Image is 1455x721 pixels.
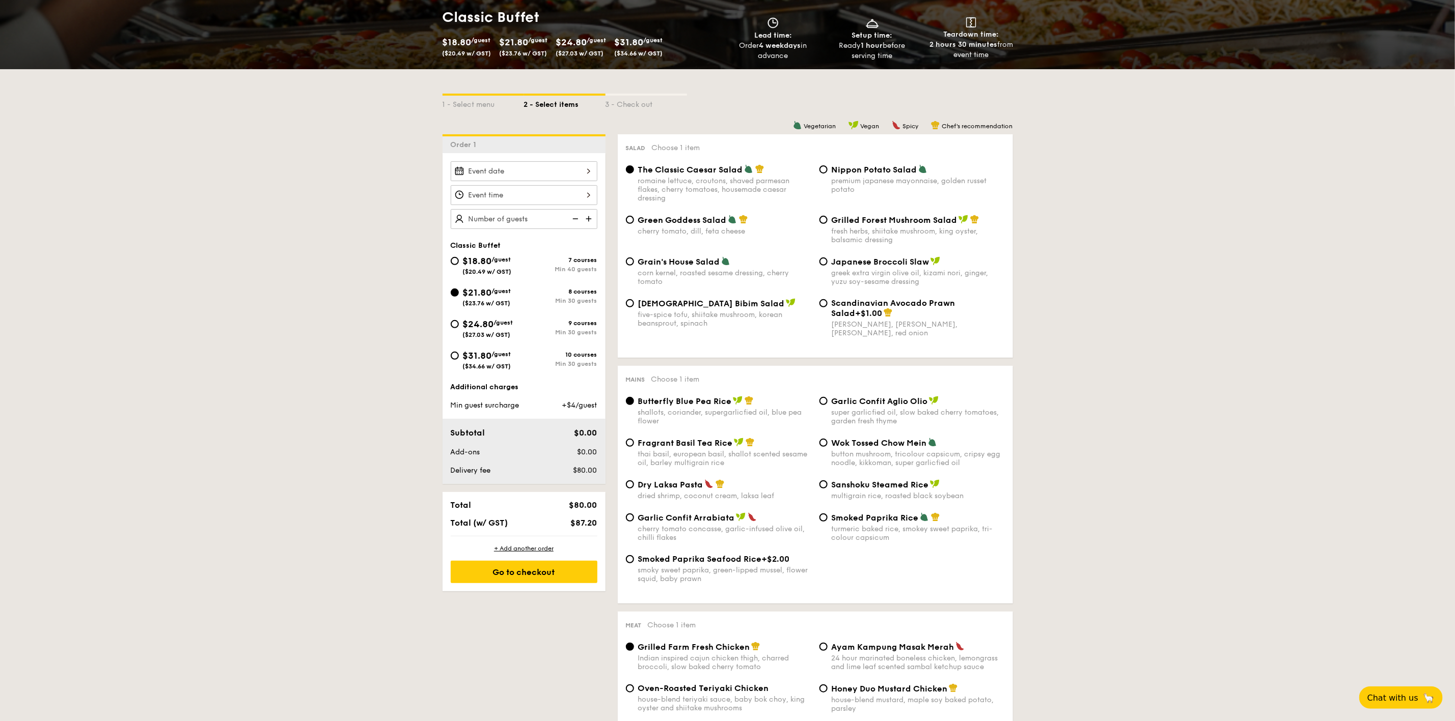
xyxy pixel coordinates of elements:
[463,300,511,307] span: ($23.76 w/ GST)
[577,448,597,456] span: $0.00
[626,439,634,447] input: Fragrant Basil Tea Ricethai basil, european basil, shallot scented sesame oil, barley multigrain ...
[648,621,696,629] span: Choose 1 item
[759,41,801,50] strong: 4 weekdays
[832,396,928,406] span: Garlic Confit Aglio Olio
[638,396,732,406] span: Butterfly Blue Pea Rice
[819,513,828,522] input: Smoked Paprika Riceturmeric baked rice, smokey sweet paprika, tri-colour capsicum
[463,287,492,298] span: $21.80
[638,215,727,225] span: Green Goddess Salad
[638,299,785,308] span: [DEMOGRAPHIC_DATA] Bibim Salad
[451,382,597,392] div: Additional charges
[746,438,755,447] img: icon-chef-hat.a58ddaea.svg
[626,513,634,522] input: Garlic Confit Arrabiatacherry tomato concasse, garlic-infused olive oil, chilli flakes
[451,466,491,475] span: Delivery fee
[832,227,1005,244] div: fresh herbs, shiitake mushroom, king oyster, balsamic dressing
[832,269,1005,286] div: greek extra virgin olive oil, kizami nori, ginger, yuzu soy-sesame dressing
[819,397,828,405] input: Garlic Confit Aglio Oliosuper garlicfied oil, slow baked cherry tomatoes, garden fresh thyme
[626,299,634,307] input: [DEMOGRAPHIC_DATA] Bibim Saladfive-spice tofu, shiitake mushroom, korean beansprout, spinach
[626,145,646,152] span: Salad
[734,438,744,447] img: icon-vegan.f8ff3823.svg
[728,41,819,61] div: Order in advance
[832,165,917,175] span: Nippon Potato Salad
[524,351,597,358] div: 10 courses
[1422,692,1435,704] span: 🦙
[451,352,459,360] input: $31.80/guest($34.66 w/ GST)10 coursesMin 30 guests
[556,37,587,48] span: $24.80
[762,554,790,564] span: +$2.00
[638,566,811,583] div: smoky sweet paprika, green-lipped mussel, flower squid, baby prawn
[929,396,939,405] img: icon-vegan.f8ff3823.svg
[524,329,597,336] div: Min 30 guests
[949,683,958,693] img: icon-chef-hat.a58ddaea.svg
[587,37,607,44] span: /guest
[736,512,746,522] img: icon-vegan.f8ff3823.svg
[884,308,893,317] img: icon-chef-hat.a58ddaea.svg
[958,215,969,224] img: icon-vegan.f8ff3823.svg
[832,654,1005,671] div: 24 hour marinated boneless chicken, lemongrass and lime leaf scented sambal ketchup sauce
[451,518,508,528] span: Total (w/ GST)
[832,513,919,523] span: Smoked Paprika Rice
[1359,686,1443,709] button: Chat with us🦙
[856,308,883,318] span: +$1.00
[918,164,927,174] img: icon-vegetarian.fe4039eb.svg
[443,37,472,48] span: $18.80
[970,215,979,224] img: icon-chef-hat.a58ddaea.svg
[574,428,597,438] span: $0.00
[626,622,642,629] span: Meat
[832,177,1005,194] div: premium japanese mayonnaise, golden russet potato
[451,428,485,438] span: Subtotal
[443,50,491,57] span: ($20.49 w/ GST)
[638,695,811,712] div: house-blend teriyaki sauce, baby bok choy, king oyster and shiitake mushrooms
[748,512,757,522] img: icon-spicy.37a8142b.svg
[451,209,597,229] input: Number of guests
[832,684,948,694] span: Honey Duo Mustard Chicken
[626,480,634,488] input: Dry Laksa Pastadried shrimp, coconut cream, laksa leaf
[524,297,597,304] div: Min 30 guests
[638,554,762,564] span: Smoked Paprika Seafood Rice
[848,121,859,130] img: icon-vegan.f8ff3823.svg
[570,518,597,528] span: $87.20
[451,448,480,456] span: Add-ons
[638,513,735,523] span: Garlic Confit Arrabiata
[492,287,511,295] span: /guest
[754,31,792,40] span: Lead time:
[861,41,883,50] strong: 1 hour
[903,123,919,130] span: Spicy
[500,37,529,48] span: $21.80
[861,123,880,130] span: Vegan
[751,642,760,651] img: icon-chef-hat.a58ddaea.svg
[451,401,519,410] span: Min guest surcharge
[819,165,828,174] input: Nippon Potato Saladpremium japanese mayonnaise, golden russet potato
[451,289,459,297] input: $21.80/guest($23.76 w/ GST)8 coursesMin 30 guests
[819,684,828,693] input: Honey Duo Mustard Chickenhouse-blend mustard, maple soy baked potato, parsley
[524,96,606,110] div: 2 - Select items
[443,8,724,26] h1: Classic Buffet
[638,438,733,448] span: Fragrant Basil Tea Rice
[638,450,811,467] div: thai basil, european basil, shallot scented sesame oil, barley multigrain rice
[827,41,918,61] div: Ready before serving time
[819,257,828,266] input: Japanese Broccoli Slawgreek extra virgin olive oil, kizami nori, ginger, yuzu soy-sesame dressing
[638,177,811,203] div: romaine lettuce, croutons, shaved parmesan flakes, cherry tomatoes, housemade caesar dressing
[638,408,811,425] div: shallots, coriander, supergarlicfied oil, blue pea flower
[638,257,720,267] span: Grain's House Salad
[638,310,811,328] div: five-spice tofu, shiitake mushroom, korean beansprout, spinach
[451,161,597,181] input: Event date
[443,96,524,110] div: 1 - Select menu
[819,299,828,307] input: Scandinavian Avocado Prawn Salad+$1.00[PERSON_NAME], [PERSON_NAME], [PERSON_NAME], red onion
[626,165,634,174] input: The Classic Caesar Saladromaine lettuce, croutons, shaved parmesan flakes, cherry tomatoes, house...
[463,331,511,338] span: ($27.03 w/ GST)
[944,30,999,39] span: Teardown time:
[955,642,965,651] img: icon-spicy.37a8142b.svg
[728,215,737,224] img: icon-vegetarian.fe4039eb.svg
[832,320,1005,337] div: [PERSON_NAME], [PERSON_NAME], [PERSON_NAME], red onion
[920,512,929,522] img: icon-vegetarian.fe4039eb.svg
[615,37,644,48] span: $31.80
[451,140,481,149] span: Order 1
[500,50,547,57] span: ($23.76 w/ GST)
[832,642,954,652] span: Ayam Kampung Masak Merah
[615,50,663,57] span: ($34.66 w/ GST)
[819,480,828,488] input: Sanshoku Steamed Ricemultigrain rice, roasted black soybean
[451,241,501,250] span: Classic Buffet
[529,37,548,44] span: /guest
[651,375,700,384] span: Choose 1 item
